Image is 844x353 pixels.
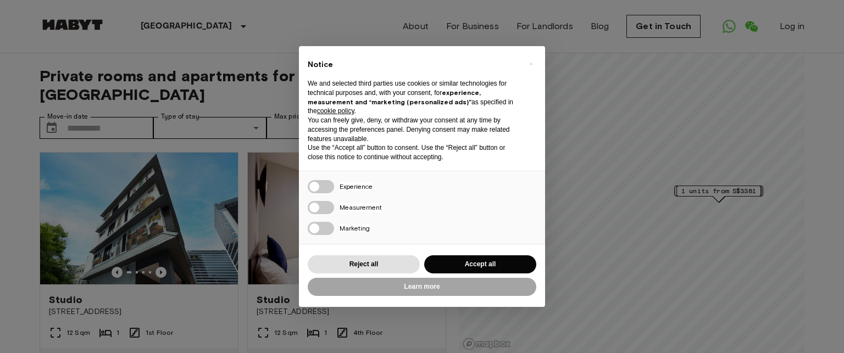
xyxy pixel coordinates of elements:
[308,59,519,70] h2: Notice
[308,143,519,162] p: Use the “Accept all” button to consent. Use the “Reject all” button or close this notice to conti...
[424,255,536,273] button: Accept all
[317,107,354,115] a: cookie policy
[340,182,373,190] span: Experience
[340,224,370,232] span: Marketing
[529,57,533,70] span: ×
[308,116,519,143] p: You can freely give, deny, or withdraw your consent at any time by accessing the preferences pane...
[308,88,481,106] strong: experience, measurement and “marketing (personalized ads)”
[308,278,536,296] button: Learn more
[340,203,382,211] span: Measurement
[308,79,519,116] p: We and selected third parties use cookies or similar technologies for technical purposes and, wit...
[522,55,540,72] button: Close this notice
[308,255,420,273] button: Reject all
